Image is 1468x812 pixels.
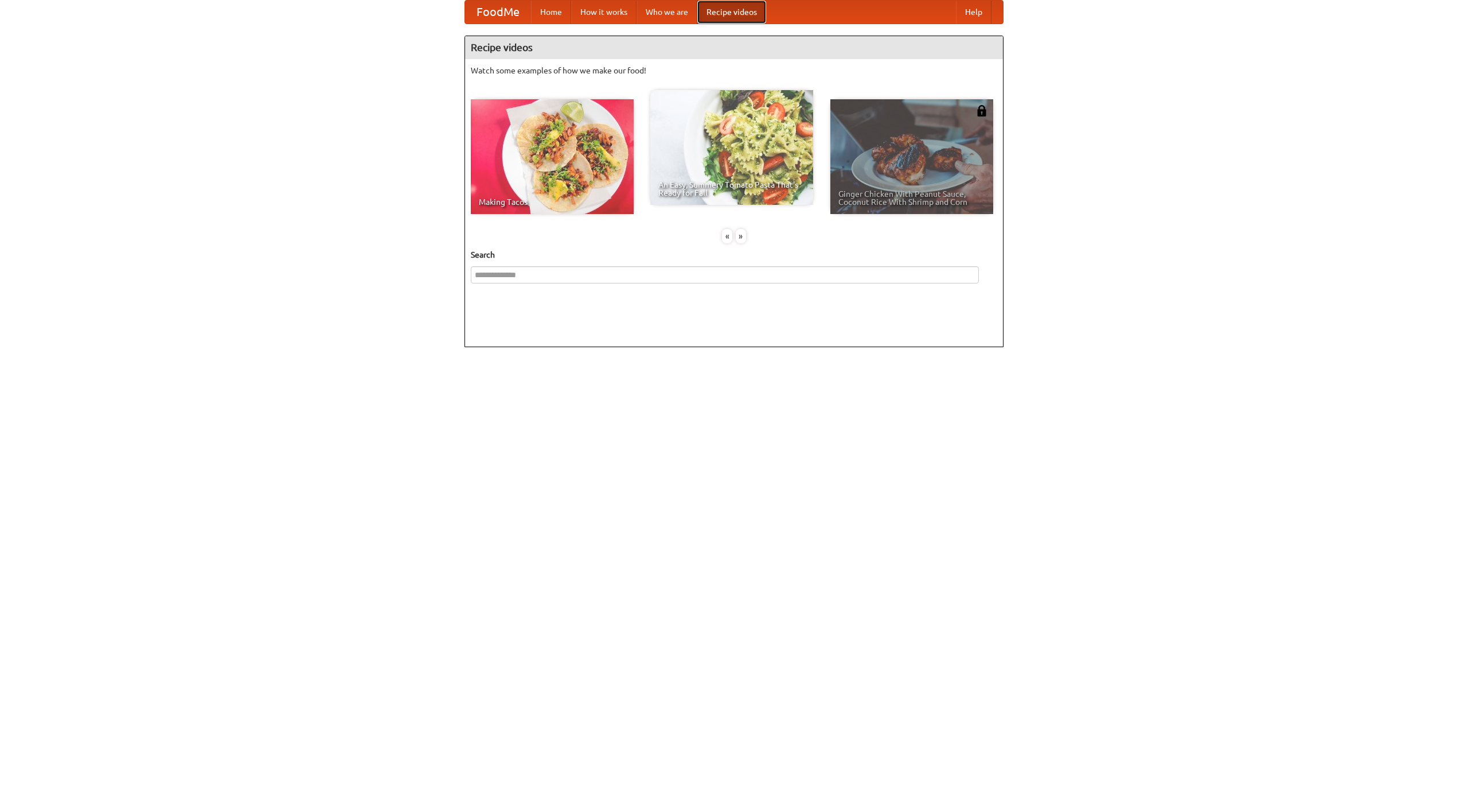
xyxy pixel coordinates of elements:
img: 483408.png [976,105,987,116]
a: Help [956,1,991,24]
a: Home [531,1,571,24]
a: Making Tacos [471,99,634,214]
h4: Recipe videos [465,36,1003,59]
div: « [722,229,732,243]
h5: Search [471,249,997,261]
a: An Easy, Summery Tomato Pasta That's Ready for Fall [650,90,813,205]
span: Making Tacos [479,198,626,206]
span: An Easy, Summery Tomato Pasta That's Ready for Fall [658,181,805,197]
a: How it works [571,1,637,24]
div: » [736,229,746,243]
a: Who we are [637,1,697,24]
a: Recipe videos [697,1,766,24]
a: FoodMe [465,1,531,24]
p: Watch some examples of how we make our food! [471,65,997,76]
